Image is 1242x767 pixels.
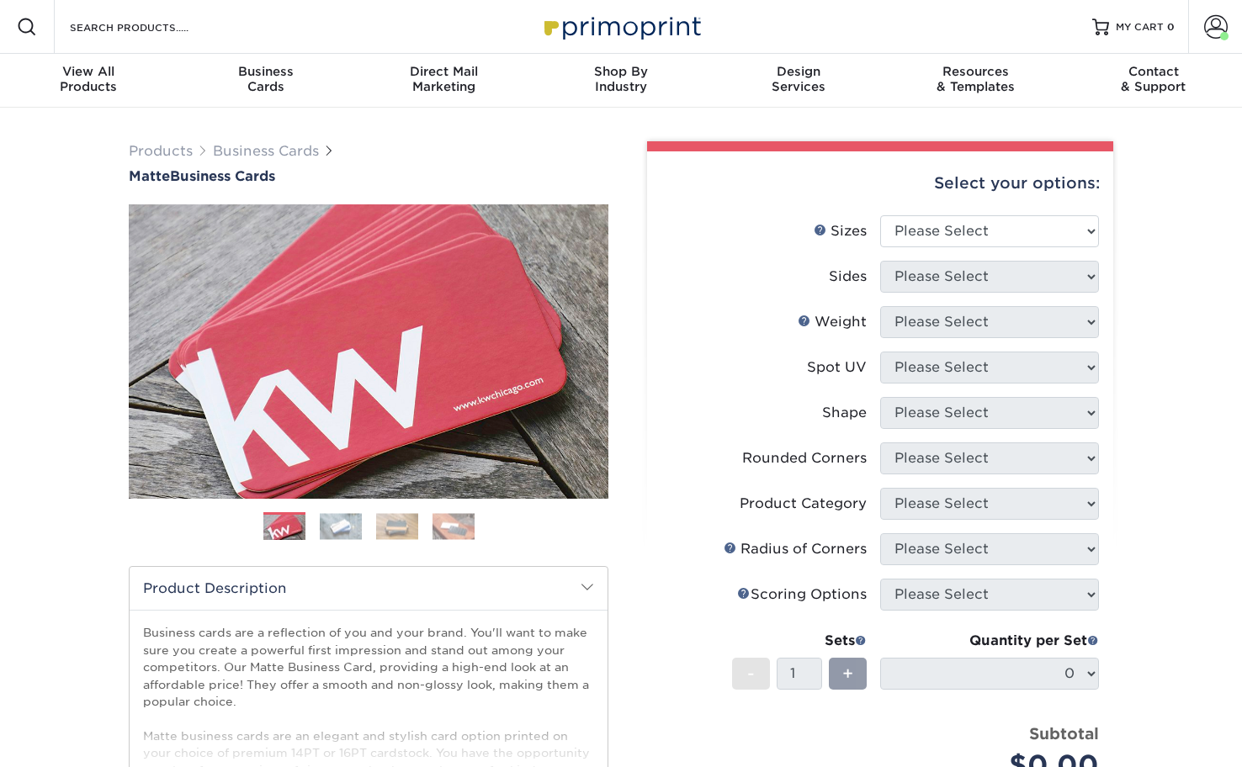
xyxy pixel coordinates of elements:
[742,448,867,468] div: Rounded Corners
[68,17,232,37] input: SEARCH PRODUCTS.....
[376,513,418,539] img: Business Cards 03
[822,403,867,423] div: Shape
[1116,20,1164,34] span: MY CART
[178,54,355,108] a: BusinessCards
[709,64,887,79] span: Design
[807,357,867,378] div: Spot UV
[355,54,533,108] a: Direct MailMarketing
[724,539,867,559] div: Radius of Corners
[213,143,319,159] a: Business Cards
[880,631,1099,651] div: Quantity per Set
[737,585,867,605] div: Scoring Options
[709,64,887,94] div: Services
[1029,724,1099,743] strong: Subtotal
[355,64,533,94] div: Marketing
[533,54,710,108] a: Shop ByIndustry
[129,168,170,184] span: Matte
[320,513,362,539] img: Business Cards 02
[263,506,305,548] img: Business Cards 01
[709,54,887,108] a: DesignServices
[178,64,355,79] span: Business
[130,567,608,610] h2: Product Description
[887,64,1064,94] div: & Templates
[887,54,1064,108] a: Resources& Templates
[1167,21,1175,33] span: 0
[1064,54,1242,108] a: Contact& Support
[129,143,193,159] a: Products
[829,267,867,287] div: Sides
[661,151,1100,215] div: Select your options:
[740,494,867,514] div: Product Category
[129,168,608,184] h1: Business Cards
[355,64,533,79] span: Direct Mail
[732,631,867,651] div: Sets
[537,8,705,45] img: Primoprint
[533,64,710,94] div: Industry
[433,513,475,539] img: Business Cards 04
[129,112,608,591] img: Matte 01
[842,661,853,686] span: +
[798,312,867,332] div: Weight
[129,168,608,184] a: MatteBusiness Cards
[178,64,355,94] div: Cards
[887,64,1064,79] span: Resources
[1064,64,1242,79] span: Contact
[533,64,710,79] span: Shop By
[814,221,867,241] div: Sizes
[747,661,755,686] span: -
[1064,64,1242,94] div: & Support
